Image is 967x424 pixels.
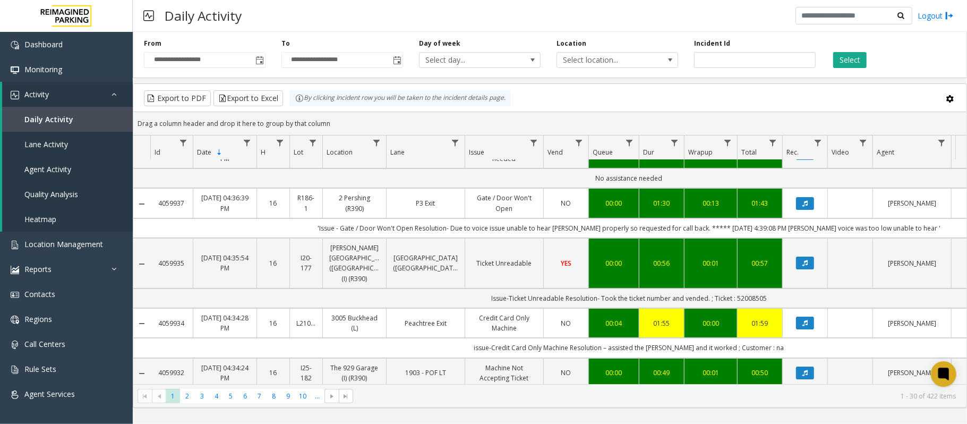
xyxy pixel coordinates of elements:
[945,10,954,21] img: logout
[595,368,632,378] a: 00:00
[646,368,678,378] div: 00:49
[157,198,186,208] a: 4059937
[133,319,150,328] a: Collapse Details
[11,341,19,349] img: 'icon'
[561,368,571,377] span: NO
[24,114,73,124] span: Daily Activity
[263,368,283,378] a: 16
[472,193,537,213] a: Gate / Door Won't Open
[200,363,250,383] a: [DATE] 04:34:24 PM
[24,64,62,74] span: Monitoring
[195,389,209,403] span: Page 3
[786,148,799,157] span: Rec.
[157,258,186,268] a: 4059935
[2,157,133,182] a: Agent Activity
[155,148,160,157] span: Id
[550,198,582,208] a: NO
[744,368,776,378] a: 00:50
[646,318,678,328] div: 01:55
[393,368,458,378] a: 1903 - POF LT
[180,389,194,403] span: Page 2
[420,53,516,67] span: Select day...
[2,132,133,157] a: Lane Activity
[2,207,133,232] a: Heatmap
[547,148,563,157] span: Vend
[24,264,52,274] span: Reports
[557,39,586,48] label: Location
[24,39,63,49] span: Dashboard
[691,258,731,268] div: 00:01
[144,90,211,106] button: Export to PDF
[296,253,316,273] a: I20-177
[833,52,867,68] button: Select
[877,148,894,157] span: Agent
[267,389,281,403] span: Page 8
[393,318,458,328] a: Peachtree Exit
[159,3,247,29] h3: Daily Activity
[360,392,956,401] kendo-pager-info: 1 - 30 of 422 items
[24,89,49,99] span: Activity
[281,389,295,403] span: Page 9
[691,368,731,378] a: 00:01
[296,193,316,213] a: R186-1
[935,135,949,150] a: Agent Filter Menu
[472,258,537,268] a: Ticket Unreadable
[11,66,19,74] img: 'icon'
[133,135,966,384] div: Data table
[176,135,191,150] a: Id Filter Menu
[215,148,224,157] span: Sortable
[691,318,731,328] div: 00:00
[328,392,336,401] span: Go to the next page
[744,318,776,328] a: 01:59
[2,107,133,132] a: Daily Activity
[24,364,56,374] span: Rule Sets
[11,266,19,274] img: 'icon'
[832,148,849,157] span: Video
[561,319,571,328] span: NO
[296,363,316,383] a: I25-182
[263,258,283,268] a: 16
[295,94,304,103] img: infoIcon.svg
[879,258,945,268] a: [PERSON_NAME]
[200,313,250,333] a: [DATE] 04:34:28 PM
[197,148,211,157] span: Date
[11,316,19,324] img: 'icon'
[329,313,380,333] a: 3005 Buckhead (L)
[133,114,966,133] div: Drag a column header and drop it here to group by that column
[261,148,266,157] span: H
[557,53,654,67] span: Select location...
[24,189,78,199] span: Quality Analysis
[390,148,405,157] span: Lane
[24,314,52,324] span: Regions
[240,135,254,150] a: Date Filter Menu
[918,10,954,21] a: Logout
[157,368,186,378] a: 4059932
[593,148,613,157] span: Queue
[646,198,678,208] div: 01:30
[263,198,283,208] a: 16
[646,258,678,268] a: 00:56
[290,90,511,106] div: By clicking Incident row you will be taken to the incident details page.
[561,199,571,208] span: NO
[342,392,350,401] span: Go to the last page
[24,289,55,299] span: Contacts
[329,193,380,213] a: 2 Pershing (R390)
[144,39,161,48] label: From
[213,90,283,106] button: Export to Excel
[296,318,316,328] a: L21082601
[668,135,682,150] a: Dur Filter Menu
[691,198,731,208] a: 00:13
[744,258,776,268] a: 00:57
[856,135,870,150] a: Video Filter Menu
[694,39,730,48] label: Incident Id
[324,389,339,404] span: Go to the next page
[472,313,537,333] a: Credit Card Only Machine
[200,193,250,213] a: [DATE] 04:36:39 PM
[550,318,582,328] a: NO
[238,389,252,403] span: Page 6
[24,339,65,349] span: Call Centers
